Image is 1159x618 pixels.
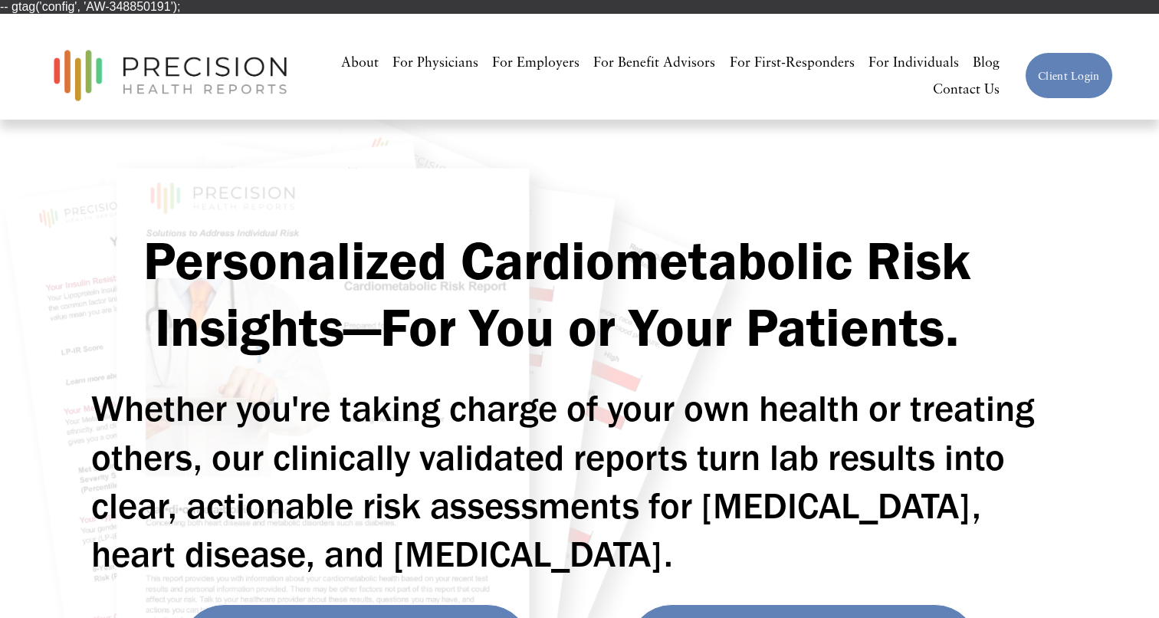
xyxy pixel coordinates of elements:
[392,48,478,76] a: For Physicians
[868,48,959,76] a: For Individuals
[492,48,579,76] a: For Employers
[91,384,1068,578] h2: Whether you're taking charge of your own health or treating others, our clinically validated repo...
[973,48,1000,76] a: Blog
[143,228,984,360] strong: Personalized Cardiometabolic Risk Insights—For You or Your Patients.
[46,43,294,108] img: Precision Health Reports
[341,48,379,76] a: About
[730,48,855,76] a: For First-Responders
[1025,52,1112,99] a: Client Login
[593,48,715,76] a: For Benefit Advisors
[933,76,1000,104] a: Contact Us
